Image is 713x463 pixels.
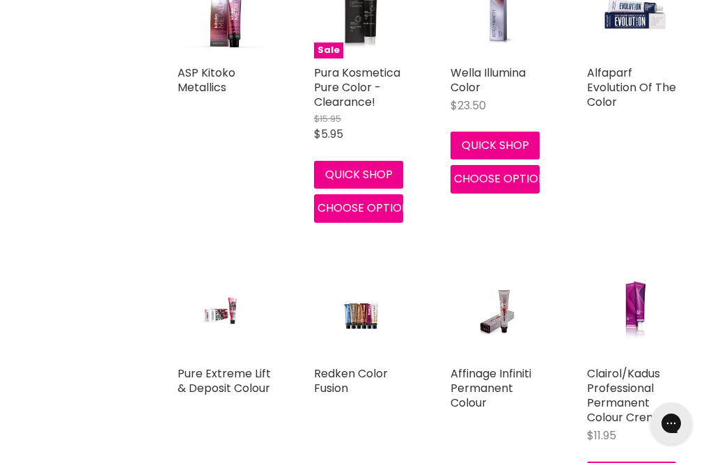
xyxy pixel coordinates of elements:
[314,161,403,189] button: Quick shop
[178,366,271,396] a: Pure Extreme Lift & Deposit Colour
[314,112,341,125] span: $15.95
[314,265,409,359] a: Redken Color Fusion
[314,42,343,58] span: Sale
[314,366,388,396] a: Redken Color Fusion
[587,366,664,425] a: Clairol/Kadus Professional Permanent Colour Creme
[318,200,416,216] span: Choose options
[314,126,343,142] span: $5.95
[314,194,403,222] button: Choose options
[450,65,526,95] a: Wella Illumina Color
[587,427,616,444] span: $11.95
[454,171,552,187] span: Choose options
[450,97,486,113] span: $23.50
[450,165,540,193] button: Choose options
[450,366,531,411] a: Affinage Infiniti Permanent Colour
[587,265,682,359] a: Clairol/Kadus Professional Permanent Colour Creme
[178,265,272,359] a: Pure Extreme Lift & Deposit Colour
[643,398,699,449] iframe: Gorgias live chat messenger
[178,65,235,95] a: ASP Kitoko Metallics
[450,132,540,159] button: Quick shop
[587,65,676,110] a: Alfaparf Evolution Of The Color
[314,65,400,110] a: Pura Kosmetica Pure Color - Clearance!
[450,265,545,359] a: Affinage Infiniti Permanent Colour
